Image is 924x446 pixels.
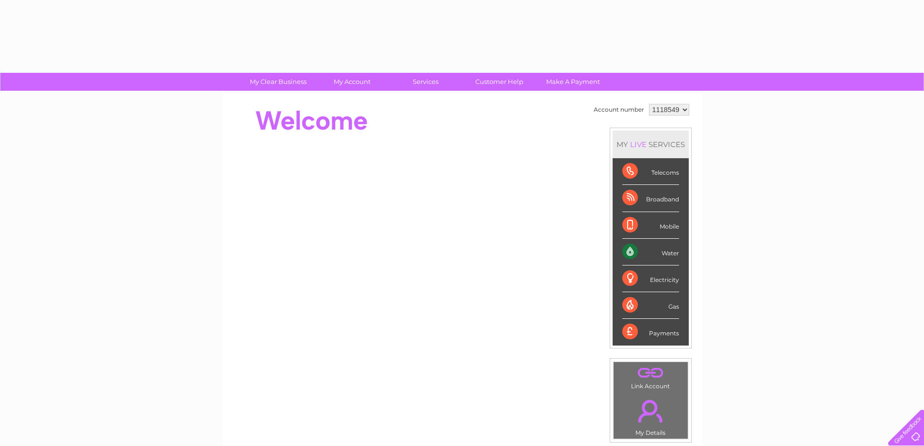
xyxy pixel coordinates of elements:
td: My Details [613,392,688,439]
a: Make A Payment [533,73,613,91]
div: Broadband [622,185,679,212]
a: My Account [312,73,392,91]
td: Account number [591,101,647,118]
div: LIVE [628,140,648,149]
div: Payments [622,319,679,345]
a: Customer Help [459,73,539,91]
div: Electricity [622,265,679,292]
a: . [616,394,685,428]
div: Water [622,239,679,265]
a: Services [386,73,466,91]
a: . [616,364,685,381]
div: Telecoms [622,158,679,185]
div: Mobile [622,212,679,239]
div: Gas [622,292,679,319]
td: Link Account [613,362,688,392]
a: My Clear Business [238,73,318,91]
div: MY SERVICES [613,131,689,158]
